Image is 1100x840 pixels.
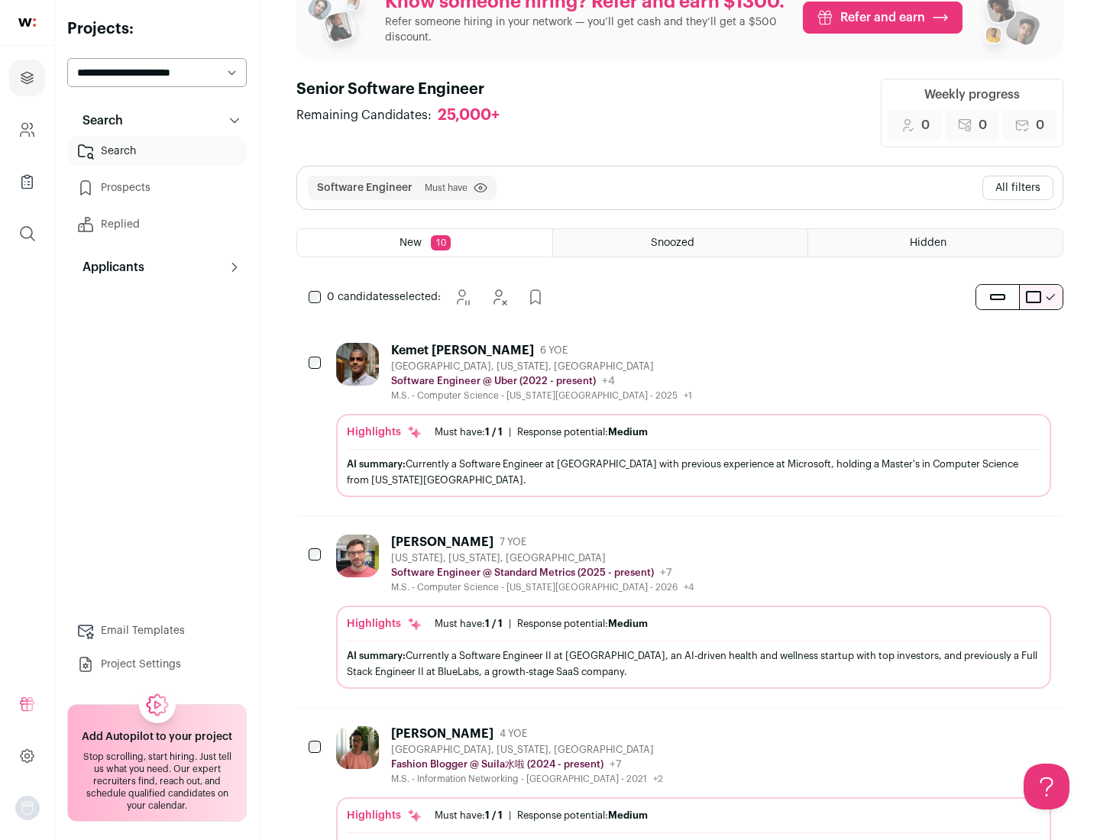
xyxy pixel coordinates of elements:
[336,726,379,769] img: 322c244f3187aa81024ea13e08450523775794405435f85740c15dbe0cd0baab.jpg
[347,425,422,440] div: Highlights
[924,86,1020,104] div: Weekly progress
[18,18,36,27] img: wellfound-shorthand-0d5821cbd27db2630d0214b213865d53afaa358527fdda9d0ea32b1df1b89c2c.svg
[1036,116,1044,134] span: 0
[391,758,603,771] p: Fashion Blogger @ Suila水啦 (2024 - present)
[608,810,648,820] span: Medium
[391,744,663,756] div: [GEOGRAPHIC_DATA], [US_STATE], [GEOGRAPHIC_DATA]
[400,237,422,248] span: New
[347,456,1040,488] div: Currently a Software Engineer at [GEOGRAPHIC_DATA] with previous experience at Microsoft, holding...
[67,252,247,283] button: Applicants
[391,343,534,358] div: Kemet [PERSON_NAME]
[435,426,648,438] ul: |
[67,18,247,40] h2: Projects:
[602,376,615,386] span: +4
[610,759,622,770] span: +7
[803,2,962,34] a: Refer and earn
[438,106,500,125] div: 25,000+
[391,581,694,593] div: M.S. - Computer Science - [US_STATE][GEOGRAPHIC_DATA] - 2026
[67,704,247,822] a: Add Autopilot to your project Stop scrolling, start hiring. Just tell us what you need. Our exper...
[540,344,568,357] span: 6 YOE
[517,426,648,438] div: Response potential:
[517,618,648,630] div: Response potential:
[808,229,1063,257] a: Hidden
[347,648,1040,680] div: Currently a Software Engineer II at [GEOGRAPHIC_DATA], an AI-driven health and wellness startup w...
[82,729,232,745] h2: Add Autopilot to your project
[67,209,247,240] a: Replied
[73,258,144,276] p: Applicants
[684,391,692,400] span: +1
[336,535,1051,689] a: [PERSON_NAME] 7 YOE [US_STATE], [US_STATE], [GEOGRAPHIC_DATA] Software Engineer @ Standard Metric...
[391,389,692,402] div: M.S. - Computer Science - [US_STATE][GEOGRAPHIC_DATA] - 2025
[77,751,237,812] div: Stop scrolling, start hiring. Just tell us what you need. Our expert recruiters find, reach out, ...
[982,176,1053,200] button: All filters
[391,552,694,564] div: [US_STATE], [US_STATE], [GEOGRAPHIC_DATA]
[979,116,987,134] span: 0
[317,180,412,195] button: Software Engineer
[347,651,406,661] span: AI summary:
[336,343,379,386] img: 1d26598260d5d9f7a69202d59cf331847448e6cffe37083edaed4f8fc8795bfe
[347,616,422,632] div: Highlights
[684,583,694,592] span: +4
[435,618,648,630] ul: |
[9,111,45,148] a: Company and ATS Settings
[336,343,1051,497] a: Kemet [PERSON_NAME] 6 YOE [GEOGRAPHIC_DATA], [US_STATE], [GEOGRAPHIC_DATA] Software Engineer @ Ub...
[67,615,247,646] a: Email Templates
[653,774,663,783] span: +2
[485,427,503,437] span: 1 / 1
[435,809,648,822] ul: |
[327,289,441,305] span: selected:
[660,567,672,578] span: +7
[500,728,527,740] span: 4 YOE
[336,535,379,577] img: 0fb184815f518ed3bcaf4f46c87e3bafcb34ea1ec747045ab451f3ffb05d485a
[391,773,663,785] div: M.S. - Information Networking - [GEOGRAPHIC_DATA] - 2021
[9,163,45,200] a: Company Lists
[553,229,807,257] a: Snoozed
[391,567,654,579] p: Software Engineer @ Standard Metrics (2025 - present)
[447,282,477,312] button: Snooze
[435,809,503,822] div: Must have:
[520,282,551,312] button: Add to Prospects
[485,810,503,820] span: 1 / 1
[347,459,406,469] span: AI summary:
[347,808,422,823] div: Highlights
[608,427,648,437] span: Medium
[67,173,247,203] a: Prospects
[910,237,946,248] span: Hidden
[435,618,503,630] div: Must have:
[651,237,694,248] span: Snoozed
[67,136,247,166] a: Search
[1024,764,1069,809] iframe: Help Scout Beacon - Open
[435,426,503,438] div: Must have:
[67,649,247,680] a: Project Settings
[67,105,247,136] button: Search
[425,182,467,194] span: Must have
[385,15,791,45] p: Refer someone hiring in your network — you’ll get cash and they’ll get a $500 discount.
[9,60,45,96] a: Projects
[15,796,40,820] button: Open dropdown
[327,292,394,302] span: 0 candidates
[15,796,40,820] img: nopic.png
[391,726,493,741] div: [PERSON_NAME]
[500,536,526,548] span: 7 YOE
[296,79,515,100] h1: Senior Software Engineer
[517,809,648,822] div: Response potential:
[921,116,930,134] span: 0
[391,375,596,387] p: Software Engineer @ Uber (2022 - present)
[485,619,503,628] span: 1 / 1
[391,535,493,550] div: [PERSON_NAME]
[391,360,692,373] div: [GEOGRAPHIC_DATA], [US_STATE], [GEOGRAPHIC_DATA]
[608,619,648,628] span: Medium
[431,235,451,250] span: 10
[484,282,514,312] button: Hide
[73,111,123,130] p: Search
[296,106,432,124] span: Remaining Candidates:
